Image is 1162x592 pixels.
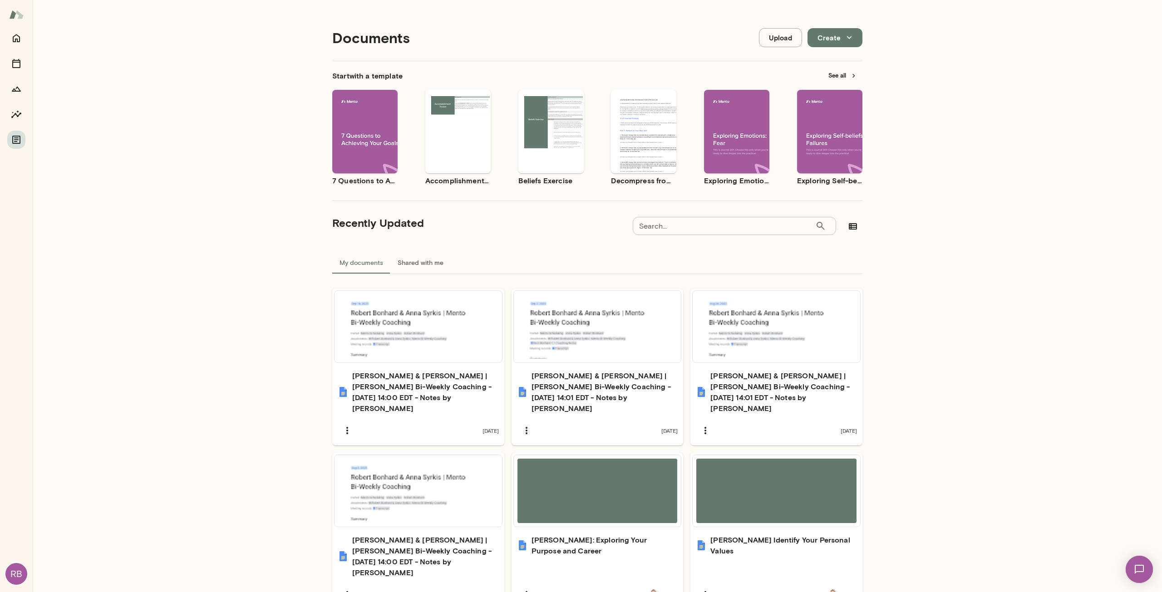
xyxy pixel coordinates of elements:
[352,370,499,414] h6: [PERSON_NAME] & [PERSON_NAME] | [PERSON_NAME] Bi-Weekly Coaching - [DATE] 14:00 EDT - Notes by [P...
[332,70,403,81] h6: Start with a template
[425,175,491,186] h6: Accomplishment Tracker
[7,105,25,123] button: Insights
[696,387,707,397] img: Robert Bonhard & Anna Syrkis | Mento Bi-Weekly Coaching - 2025/08/26 14:01 EDT - Notes by Gemini
[704,175,769,186] h6: Exploring Emotions: Fear
[332,252,862,274] div: documents tabs
[7,29,25,47] button: Home
[518,175,584,186] h6: Beliefs Exercise
[807,28,862,47] button: Create
[823,68,862,83] button: See all
[841,427,857,434] span: [DATE]
[338,387,349,397] img: Robert Bonhard & Anna Syrkis | Mento Bi-Weekly Coaching - 2025/09/16 14:00 EDT - Notes by Gemini
[661,427,678,434] span: [DATE]
[532,534,678,556] h6: [PERSON_NAME]: Exploring Your Purpose and Career
[338,551,349,562] img: Robert Bonhard & Anna Syrkis | Mento Bi-Weekly Coaching - 2025/08/05 14:00 EDT - Notes by Gemini
[7,131,25,149] button: Documents
[352,534,499,578] h6: [PERSON_NAME] & [PERSON_NAME] | [PERSON_NAME] Bi-Weekly Coaching - [DATE] 14:00 EDT - Notes by [P...
[5,563,27,585] div: RB
[759,28,802,47] button: Upload
[797,175,862,186] h6: Exploring Self-beliefs: Failures
[9,6,24,23] img: Mento
[332,175,398,186] h6: 7 Questions to Achieving Your Goals
[517,540,528,551] img: Bert Bonhard Ikigai: Exploring Your Purpose and Career
[517,387,528,397] img: Robert Bonhard & Anna Syrkis | Mento Bi-Weekly Coaching - 2025/09/02 14:01 EDT - Notes by Gemini
[390,252,451,274] button: Shared with me
[532,370,678,414] h6: [PERSON_NAME] & [PERSON_NAME] | [PERSON_NAME] Bi-Weekly Coaching - [DATE] 14:01 EDT - Notes by [P...
[7,80,25,98] button: Growth Plan
[710,534,857,556] h6: [PERSON_NAME] Identify Your Personal Values
[710,370,857,414] h6: [PERSON_NAME] & [PERSON_NAME] | [PERSON_NAME] Bi-Weekly Coaching - [DATE] 14:01 EDT - Notes by [P...
[696,540,707,551] img: Bert Bonhard Identify Your Personal Values
[332,29,410,46] h4: Documents
[332,215,424,230] h5: Recently Updated
[7,54,25,73] button: Sessions
[483,427,499,434] span: [DATE]
[611,175,676,186] h6: Decompress from a Job
[332,252,390,274] button: My documents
